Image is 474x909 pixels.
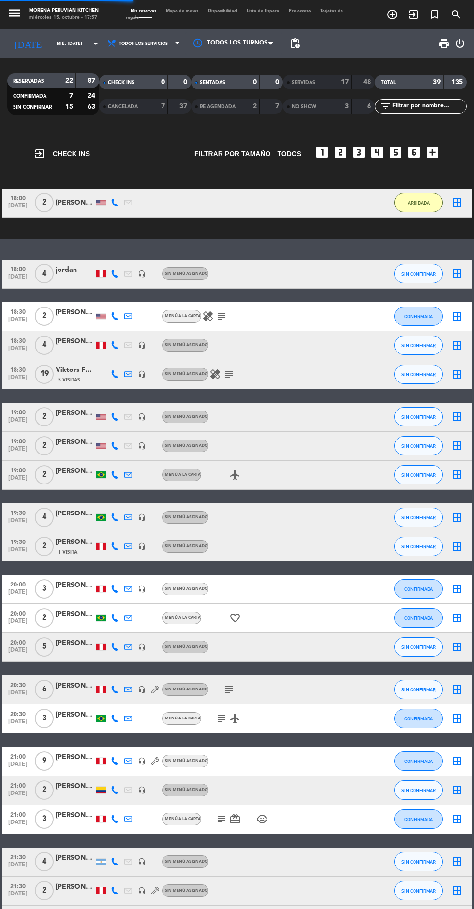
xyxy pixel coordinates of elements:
button: SIN CONFIRMAR [394,637,443,657]
i: headset_mic [138,270,146,278]
i: menu [7,6,22,20]
div: [PERSON_NAME] [56,336,94,347]
strong: 3 [345,103,349,110]
strong: 6 [367,103,373,110]
i: favorite_border [229,612,241,624]
span: 19:00 [6,406,30,417]
button: SIN CONFIRMAR [394,465,443,484]
span: 4 [35,336,54,355]
i: border_all [451,755,463,767]
i: exit_to_app [408,9,419,20]
span: Pre-acceso [284,9,315,13]
i: border_all [451,713,463,724]
i: looks_5 [388,145,403,160]
button: ARRIBADA [394,193,443,212]
strong: 0 [253,79,257,86]
div: [PERSON_NAME] [56,881,94,893]
i: add_box [425,145,440,160]
span: [DATE] [6,203,30,214]
div: LOG OUT [454,29,467,58]
i: border_all [451,440,463,452]
i: border_all [451,885,463,896]
span: TODOS [277,148,301,160]
div: [PERSON_NAME] [56,437,94,448]
span: SIN CONFIRMAR [401,788,436,793]
span: [DATE] [6,446,30,457]
div: [PERSON_NAME] [56,580,94,591]
span: [DATE] [6,546,30,557]
i: headset_mic [138,370,146,378]
div: jordan [56,264,94,276]
span: Sin menú asignado [165,272,208,276]
i: subject [216,813,227,825]
span: 4 [35,508,54,527]
span: 2 [35,193,54,212]
i: filter_list [380,101,391,112]
span: RESERVADAS [13,79,44,84]
button: SIN CONFIRMAR [394,336,443,355]
div: [PERSON_NAME] [56,408,94,419]
span: 3 [35,579,54,599]
span: CANCELADA [108,104,138,109]
span: Sin menú asignado [165,860,208,864]
span: Sin menú asignado [165,544,208,548]
div: [PERSON_NAME] [56,680,94,691]
i: subject [223,368,235,380]
i: headset_mic [138,513,146,521]
button: CONFIRMADA [394,608,443,628]
span: [DATE] [6,647,30,658]
span: MENÚ A LA CARTA [165,616,201,620]
span: 6 [35,680,54,699]
span: [DATE] [6,718,30,730]
span: 19:30 [6,507,30,518]
i: border_all [451,469,463,481]
span: NO SHOW [292,104,316,109]
button: SIN CONFIRMAR [394,852,443,871]
span: 18:00 [6,192,30,203]
span: 21:00 [6,779,30,791]
strong: 15 [65,103,73,110]
span: Sin menú asignado [165,688,208,691]
span: SIN CONFIRMAR [13,105,52,110]
span: 1 Visita [58,548,77,556]
strong: 135 [451,79,465,86]
i: healing [202,310,214,322]
span: Disponibilidad [203,9,242,13]
i: border_all [451,512,463,523]
i: headset_mic [138,686,146,693]
i: headset_mic [138,442,146,450]
strong: 17 [341,79,349,86]
span: SIN CONFIRMAR [401,443,436,449]
span: Mapa de mesas [161,9,203,13]
i: [DATE] [7,34,52,53]
span: MENÚ A LA CARTA [165,473,201,477]
button: SIN CONFIRMAR [394,264,443,283]
button: menu [7,6,22,23]
span: 19:00 [6,464,30,475]
span: Sin menú asignado [165,788,208,792]
div: [PERSON_NAME] [56,197,94,208]
div: [PERSON_NAME] [PERSON_NAME] [56,752,94,763]
i: exit_to_app [34,148,45,160]
span: 18:30 [6,335,30,346]
span: Sin menú asignado [165,515,208,519]
button: CONFIRMADA [394,809,443,829]
span: CHECK INS [34,148,90,160]
span: CONFIRMADA [404,817,433,822]
i: border_all [451,813,463,825]
i: border_all [451,583,463,595]
span: Sin menú asignado [165,889,208,893]
span: Lista de Espera [242,9,284,13]
span: SIN CONFIRMAR [401,888,436,894]
span: Sin menú asignado [165,372,208,376]
span: CONFIRMADA [404,759,433,764]
i: search [450,9,462,20]
span: 2 [35,881,54,900]
span: 2 [35,307,54,326]
span: CONFIRMADA [404,314,433,319]
i: power_settings_new [454,38,466,49]
span: Sin menú asignado [165,759,208,763]
strong: 24 [88,92,97,99]
i: looks_two [333,145,348,160]
span: [DATE] [6,475,30,486]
